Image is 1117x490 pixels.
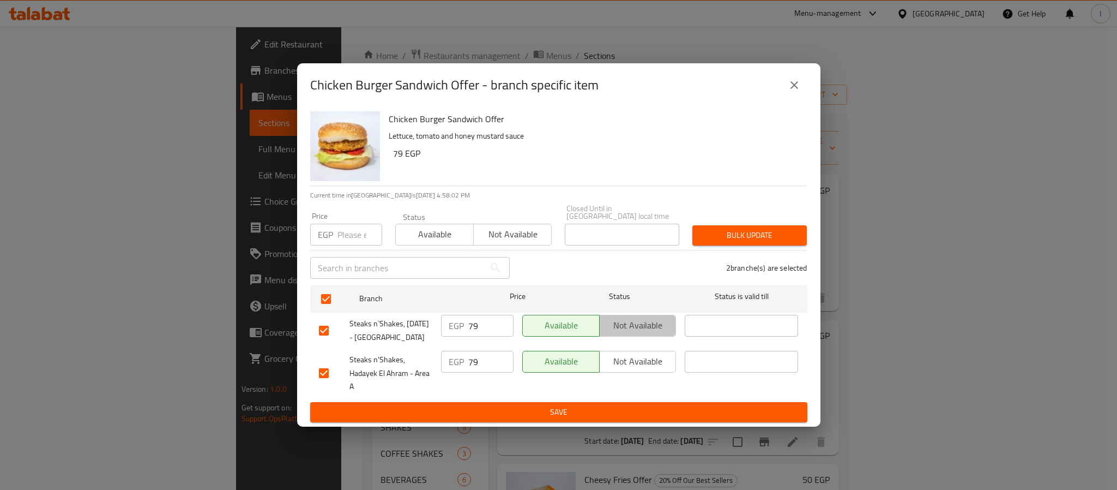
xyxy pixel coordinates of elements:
input: Search in branches [310,257,485,279]
p: EGP [449,355,464,368]
span: Available [527,354,595,369]
span: Not available [604,318,672,333]
p: Current time in [GEOGRAPHIC_DATA] is [DATE] 4:58:02 PM [310,190,807,200]
span: Not available [604,354,672,369]
span: Steaks n`Shakes, [DATE] - [GEOGRAPHIC_DATA] [349,317,432,344]
span: Price [481,290,554,303]
h2: Chicken Burger Sandwich Offer - branch specific item [310,76,599,94]
input: Please enter price [337,224,382,246]
span: Available [400,226,469,242]
img: Chicken Burger Sandwich Offer [310,111,380,181]
span: Steaks n'Shakes, Hadayek El Ahram - Area A [349,353,432,394]
button: Not available [599,351,677,373]
button: Bulk update [692,225,807,246]
span: Bulk update [701,229,798,242]
input: Please enter price [468,351,514,373]
p: Lettuce, tomato and honey mustard sauce [389,129,799,143]
input: Please enter price [468,315,514,337]
span: Status [563,290,676,303]
span: Save [319,405,799,419]
button: Available [522,351,600,373]
button: Save [310,402,807,422]
span: Available [527,318,595,333]
span: Status is valid till [685,290,798,303]
h6: 79 EGP [393,146,799,161]
h6: Chicken Burger Sandwich Offer [389,111,799,127]
button: close [781,72,807,98]
p: EGP [318,228,333,241]
button: Available [395,224,474,246]
p: EGP [449,319,464,332]
button: Not available [599,315,677,337]
span: Branch [359,292,473,306]
p: 2 branche(s) are selected [726,262,807,273]
button: Not available [473,224,552,246]
span: Not available [478,226,547,242]
button: Available [522,315,600,337]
